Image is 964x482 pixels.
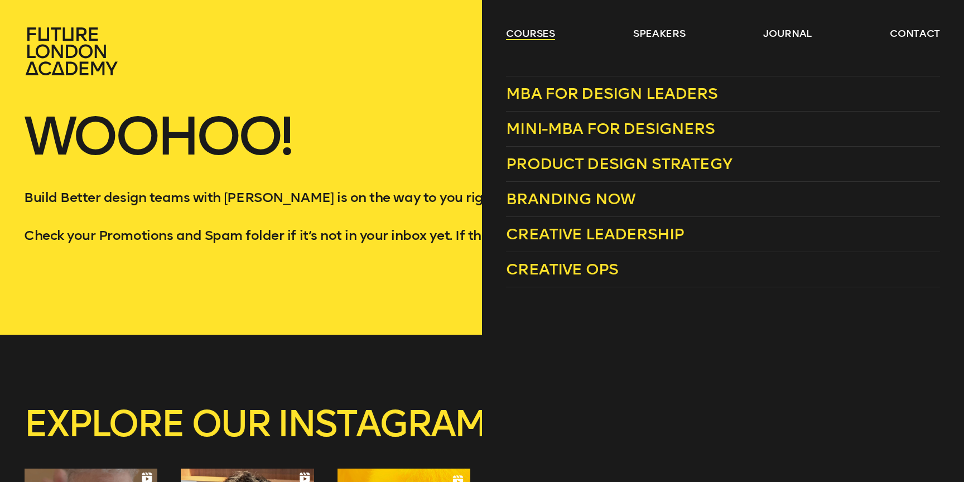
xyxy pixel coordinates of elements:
span: Mini-MBA for Designers [506,119,715,138]
a: MBA for Design Leaders [506,76,940,112]
span: MBA for Design Leaders [506,84,717,103]
a: Creative Ops [506,252,940,287]
a: courses [506,27,555,40]
span: Creative Ops [506,260,618,278]
a: contact [890,27,940,40]
span: Creative Leadership [506,225,684,243]
a: Branding Now [506,182,940,217]
a: Creative Leadership [506,217,940,252]
span: Product Design Strategy [506,155,732,173]
span: Branding Now [506,190,635,208]
a: speakers [633,27,685,40]
a: journal [763,27,812,40]
a: Product Design Strategy [506,147,940,182]
a: Mini-MBA for Designers [506,112,940,147]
